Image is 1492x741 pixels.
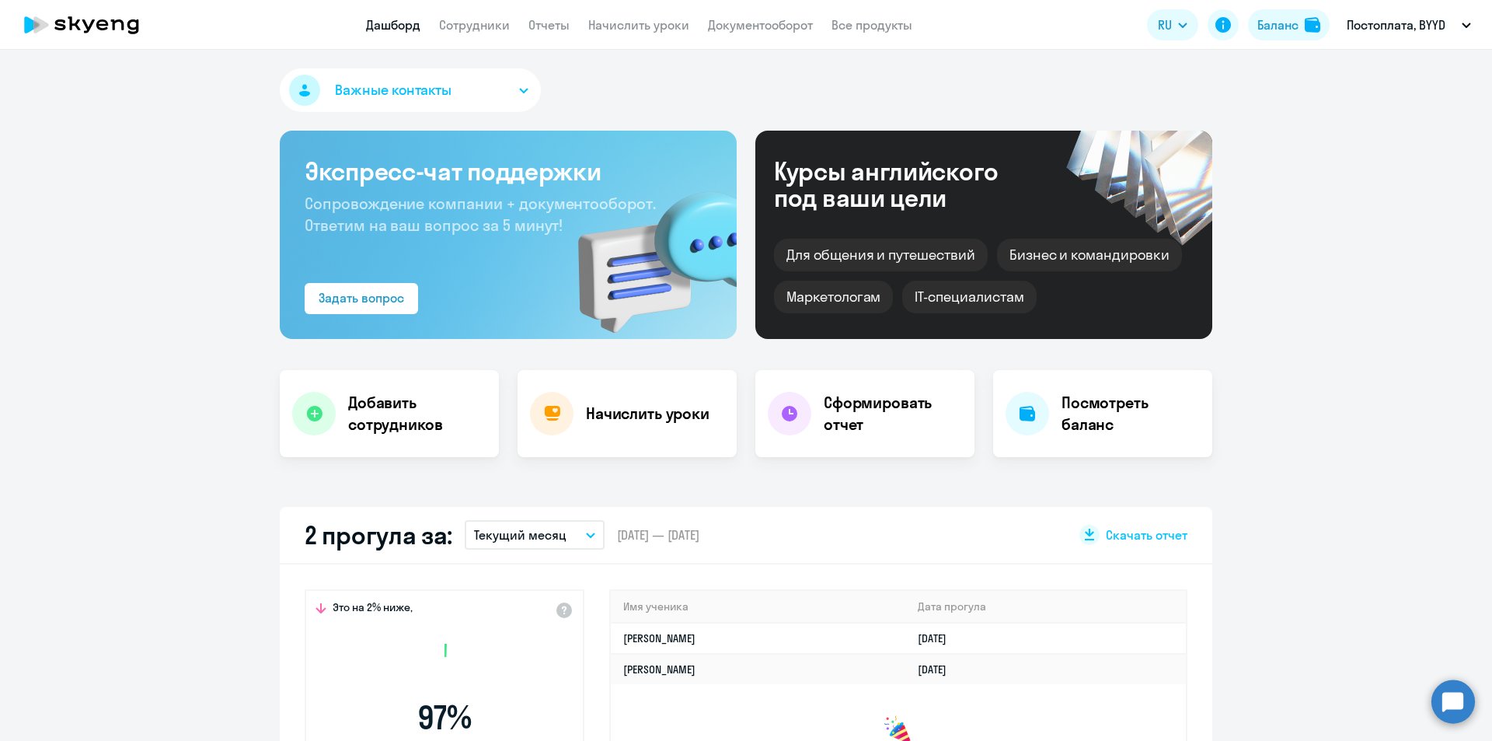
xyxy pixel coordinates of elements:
[997,239,1182,271] div: Бизнес и командировки
[831,17,912,33] a: Все продукты
[280,68,541,112] button: Важные контакты
[918,631,959,645] a: [DATE]
[1147,9,1198,40] button: RU
[1347,16,1445,34] p: Постоплата, BYYD
[1257,16,1299,34] div: Баланс
[1061,392,1200,435] h4: Посмотреть баланс
[355,699,534,736] span: 97 %
[305,283,418,314] button: Задать вопрос
[348,392,486,435] h4: Добавить сотрудников
[623,631,695,645] a: [PERSON_NAME]
[305,156,712,187] h3: Экспресс-чат поддержки
[305,194,656,235] span: Сопровождение компании + документооборот. Ответим на ваш вопрос за 5 минут!
[465,520,605,550] button: Текущий месяц
[774,281,893,313] div: Маркетологам
[1106,526,1187,544] span: Скачать отчет
[623,662,695,676] a: [PERSON_NAME]
[528,17,570,33] a: Отчеты
[1248,9,1330,40] button: Балансbalance
[556,164,737,339] img: bg-img
[1339,6,1479,44] button: Постоплата, BYYD
[774,158,1040,211] div: Курсы английского под ваши цели
[335,80,451,100] span: Важные контакты
[588,17,689,33] a: Начислить уроки
[902,281,1036,313] div: IT-специалистам
[708,17,813,33] a: Документооборот
[905,591,1186,623] th: Дата прогула
[1305,17,1320,33] img: balance
[1158,16,1172,34] span: RU
[366,17,420,33] a: Дашборд
[617,526,699,544] span: [DATE] — [DATE]
[774,239,988,271] div: Для общения и путешествий
[439,17,510,33] a: Сотрудники
[586,403,709,425] h4: Начислить уроки
[918,662,959,676] a: [DATE]
[824,392,962,435] h4: Сформировать отчет
[319,288,404,307] div: Задать вопрос
[305,519,452,551] h2: 2 прогула за:
[333,600,413,619] span: Это на 2% ниже,
[474,526,566,544] p: Текущий месяц
[611,591,905,623] th: Имя ученика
